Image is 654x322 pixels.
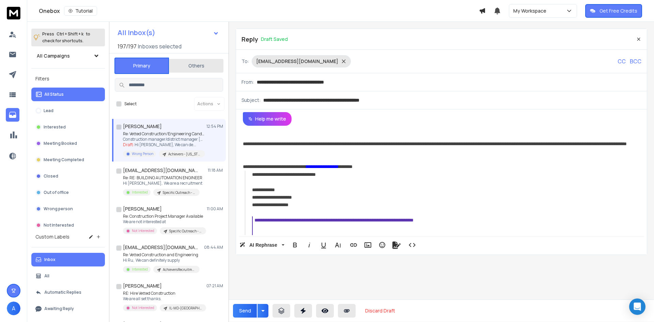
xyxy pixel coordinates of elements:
[204,245,223,250] p: 08:44 AM
[37,52,70,59] h1: All Campaigns
[7,302,20,315] button: A
[44,141,77,146] p: Meeting Booked
[31,137,105,150] button: Meeting Booked
[31,186,105,199] button: Out of office
[123,175,202,181] p: Re: RE: BUILDING AUTOMATION ENGINEER
[331,238,344,252] button: More Text
[44,290,81,295] p: Automatic Replies
[132,190,148,195] p: Interested
[513,7,549,14] p: My Workspace
[132,305,154,310] p: Not Interested
[44,223,74,228] p: Not Interested
[123,137,205,142] p: Construction manager/district manager [PERSON_NAME]
[289,238,301,252] button: Bold (Ctrl+B)
[44,92,64,97] p: All Status
[118,29,155,36] h1: All Inbox(s)
[44,257,56,262] p: Inbox
[31,120,105,134] button: Interested
[114,58,169,74] button: Primary
[169,306,202,311] p: IL-MD-[GEOGRAPHIC_DATA]-[GEOGRAPHIC_DATA] - Achievers Recruitment
[138,42,182,50] h3: Inboxes selected
[599,7,637,14] p: Get Free Credits
[123,205,162,212] h1: [PERSON_NAME]
[31,202,105,216] button: Wrong person
[44,206,73,212] p: Wrong person
[123,296,205,302] p: We are all set thanks.
[35,233,69,240] h3: Custom Labels
[31,49,105,63] button: All Campaigns
[360,304,401,318] button: Discard Draft
[261,36,288,43] p: Draft Saved
[44,190,69,195] p: Out of office
[44,306,74,311] p: Awaiting Reply
[376,238,389,252] button: Emoticons
[44,108,53,113] p: Lead
[242,34,258,44] p: Reply
[31,88,105,101] button: All Status
[44,173,58,179] p: Closed
[317,238,330,252] button: Underline (Ctrl+U)
[123,131,205,137] p: Re: Vetted Construction/Engineering Candidates Available
[242,97,261,104] p: Subject:
[64,6,97,16] button: Tutorial
[243,112,292,126] button: Help me write
[31,169,105,183] button: Closed
[112,26,224,40] button: All Inbox(s)
[123,167,198,174] h1: [EMAIL_ADDRESS][DOMAIN_NAME]
[390,238,403,252] button: Signature
[118,42,137,50] span: 197 / 197
[208,168,223,173] p: 11:18 AM
[629,298,645,315] div: Open Intercom Messenger
[123,252,200,258] p: Re: Vetted Construction and Engineering
[168,152,201,157] p: Achievers - [US_STATE] & [US_STATE] verified v1
[238,238,286,252] button: AI Rephrase
[206,283,223,289] p: 07:21 AM
[31,253,105,266] button: Inbox
[39,6,479,16] div: Onebox
[123,291,205,296] p: RE: Hire Vetted Construction
[42,31,90,44] p: Press to check for shortcuts.
[163,190,196,195] p: Specific Outreach - Engineering 1-2-3 - Achievers Recruitment
[630,57,641,65] p: BCC
[44,157,84,163] p: Meeting Completed
[256,58,338,65] p: [EMAIL_ADDRESS][DOMAIN_NAME]
[303,238,316,252] button: Italic (Ctrl+I)
[31,153,105,167] button: Meeting Completed
[123,219,205,225] p: We are not interested at
[31,218,105,232] button: Not Interested
[123,181,202,186] p: Hi [PERSON_NAME], We are a recruitment
[31,104,105,118] button: Lead
[361,238,374,252] button: Insert Image (Ctrl+P)
[123,258,200,263] p: Hi Ru, We can definitely supply
[347,238,360,252] button: Insert Link (Ctrl+K)
[44,124,66,130] p: Interested
[233,304,257,318] button: Send
[169,58,223,73] button: Others
[31,286,105,299] button: Automatic Replies
[132,267,148,272] p: Interested
[31,269,105,283] button: All
[242,58,249,65] p: To:
[132,151,153,156] p: Wrong Person
[44,273,49,279] p: All
[123,282,162,289] h1: [PERSON_NAME]
[31,302,105,316] button: Awaiting Reply
[207,206,223,212] p: 11:00 AM
[406,238,419,252] button: Code View
[135,142,196,148] span: Hi [PERSON_NAME], We can de ...
[248,242,279,248] span: AI Rephrase
[132,228,154,233] p: Not Interested
[123,214,205,219] p: Re: Construction Project Manager Available
[123,244,198,251] h1: [EMAIL_ADDRESS][DOMAIN_NAME]
[206,124,223,129] p: 12:54 PM
[56,30,84,38] span: Ctrl + Shift + k
[169,229,202,234] p: Specific Outreach - Construction actual jobs - Achievers Recruitment
[618,57,626,65] p: CC
[31,74,105,83] h3: Filters
[123,142,134,148] span: Draft:
[124,101,137,107] label: Select
[585,4,642,18] button: Get Free Credits
[123,123,162,130] h1: [PERSON_NAME]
